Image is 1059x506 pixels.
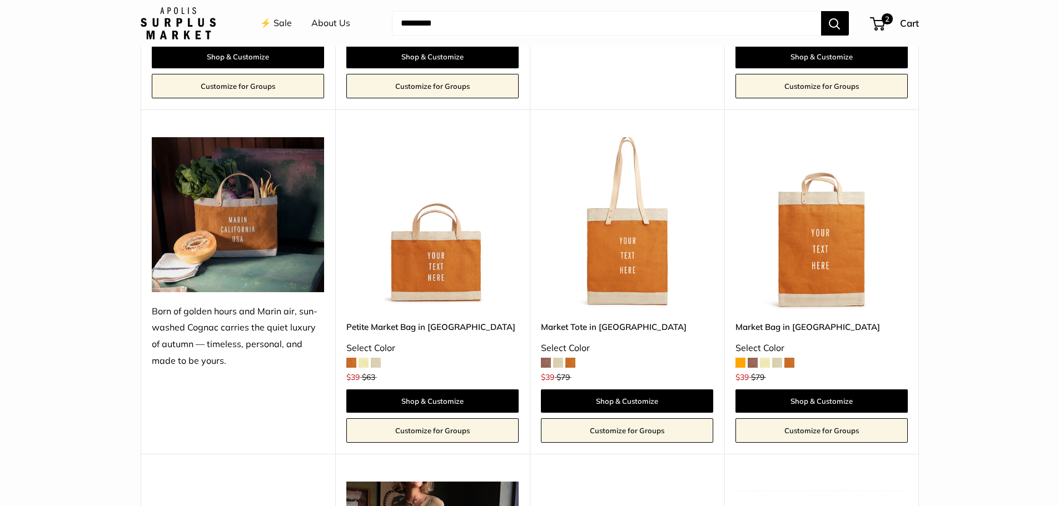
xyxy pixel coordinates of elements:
[346,340,519,357] div: Select Color
[541,340,713,357] div: Select Color
[541,320,713,333] a: Market Tote in [GEOGRAPHIC_DATA]
[735,418,908,443] a: Customize for Groups
[346,45,519,68] a: Shop & Customize
[260,15,292,32] a: ⚡️ Sale
[900,17,919,29] span: Cart
[541,389,713,413] a: Shop & Customize
[152,303,324,370] div: Born of golden hours and Marin air, sun-washed Cognac carries the quiet luxury of autumn — timele...
[881,13,892,24] span: 2
[152,45,324,68] a: Shop & Customize
[346,74,519,98] a: Customize for Groups
[735,137,908,309] img: Market Bag in Cognac
[141,7,216,39] img: Apolis: Surplus Market
[735,137,908,309] a: Market Bag in CognacMarket Bag in Cognac
[346,137,519,309] a: Petite Market Bag in CognacPetite Market Bag in Cognac
[541,418,713,443] a: Customize for Groups
[311,15,350,32] a: About Us
[821,11,849,36] button: Search
[152,74,324,98] a: Customize for Groups
[541,137,713,309] img: Market Tote in Cognac
[735,45,908,68] a: Shop & Customize
[541,372,554,382] span: $39
[751,372,764,382] span: $79
[346,137,519,309] img: Petite Market Bag in Cognac
[735,372,749,382] span: $39
[362,372,375,382] span: $63
[556,372,570,382] span: $79
[735,340,908,357] div: Select Color
[392,11,821,36] input: Search...
[346,418,519,443] a: Customize for Groups
[346,372,360,382] span: $39
[346,389,519,413] a: Shop & Customize
[346,320,519,333] a: Petite Market Bag in [GEOGRAPHIC_DATA]
[735,320,908,333] a: Market Bag in [GEOGRAPHIC_DATA]
[541,137,713,309] a: Market Tote in CognacMarket Tote in Cognac
[735,74,908,98] a: Customize for Groups
[152,137,324,292] img: Born of golden hours and Marin air, sun-washed Cognac carries the quiet luxury of autumn — timele...
[735,389,908,413] a: Shop & Customize
[871,14,919,32] a: 2 Cart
